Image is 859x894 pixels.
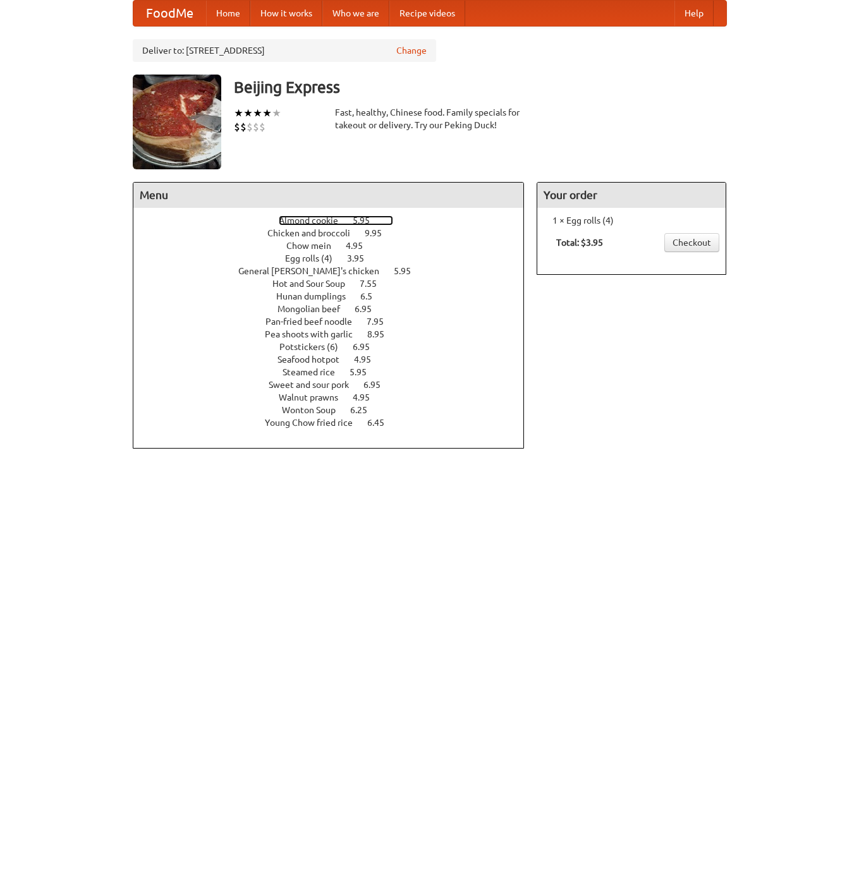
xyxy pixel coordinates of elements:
a: Home [206,1,250,26]
span: Mongolian beef [277,304,353,314]
li: $ [253,120,259,134]
div: Fast, healthy, Chinese food. Family specials for takeout or delivery. Try our Peking Duck! [335,106,525,131]
b: Total: $3.95 [556,238,603,248]
span: Chicken and broccoli [267,228,363,238]
span: 9.95 [365,228,394,238]
li: 1 × Egg rolls (4) [544,214,719,227]
span: 8.95 [367,329,397,339]
a: Young Chow fried rice 6.45 [265,418,408,428]
a: Hunan dumplings 6.5 [276,291,396,301]
span: Pea shoots with garlic [265,329,365,339]
span: 5.95 [353,215,382,226]
span: 7.55 [360,279,389,289]
span: 6.45 [367,418,397,428]
a: Help [674,1,714,26]
span: Walnut prawns [279,392,351,402]
a: Pea shoots with garlic 8.95 [265,329,408,339]
span: Sweet and sour pork [269,380,362,390]
span: Egg rolls (4) [285,253,345,263]
span: 4.95 [353,392,382,402]
span: 7.95 [367,317,396,327]
span: 3.95 [347,253,377,263]
a: Wonton Soup 6.25 [282,405,391,415]
span: 6.25 [350,405,380,415]
span: 6.95 [355,304,384,314]
a: How it works [250,1,322,26]
span: Hunan dumplings [276,291,358,301]
span: 5.95 [394,266,423,276]
li: $ [240,120,247,134]
a: Change [396,44,427,57]
a: Chow mein 4.95 [286,241,386,251]
h3: Beijing Express [234,75,727,100]
a: Egg rolls (4) 3.95 [285,253,387,263]
span: 6.5 [360,291,385,301]
li: ★ [272,106,281,120]
span: 4.95 [354,354,384,365]
a: Mongolian beef 6.95 [277,304,395,314]
a: Checkout [664,233,719,252]
span: Steamed rice [283,367,348,377]
span: Seafood hotpot [277,354,352,365]
li: ★ [234,106,243,120]
li: $ [247,120,253,134]
span: Hot and Sour Soup [272,279,358,289]
span: General [PERSON_NAME]'s chicken [238,266,392,276]
a: Chicken and broccoli 9.95 [267,228,405,238]
h4: Menu [133,183,524,208]
span: 5.95 [350,367,379,377]
img: angular.jpg [133,75,221,169]
span: Potstickers (6) [279,342,351,352]
span: Wonton Soup [282,405,348,415]
li: $ [234,120,240,134]
div: Deliver to: [STREET_ADDRESS] [133,39,436,62]
li: ★ [262,106,272,120]
h4: Your order [537,183,726,208]
a: Who we are [322,1,389,26]
span: 4.95 [346,241,375,251]
span: Almond cookie [279,215,351,226]
a: Pan-fried beef noodle 7.95 [265,317,407,327]
li: ★ [243,106,253,120]
a: Recipe videos [389,1,465,26]
a: Almond cookie 5.95 [279,215,393,226]
span: Chow mein [286,241,344,251]
span: 6.95 [363,380,393,390]
li: ★ [253,106,262,120]
a: Hot and Sour Soup 7.55 [272,279,400,289]
a: Seafood hotpot 4.95 [277,354,394,365]
span: 6.95 [353,342,382,352]
a: General [PERSON_NAME]'s chicken 5.95 [238,266,434,276]
li: $ [259,120,265,134]
a: Potstickers (6) 6.95 [279,342,393,352]
a: FoodMe [133,1,206,26]
a: Walnut prawns 4.95 [279,392,393,402]
a: Steamed rice 5.95 [283,367,390,377]
span: Pan-fried beef noodle [265,317,365,327]
a: Sweet and sour pork 6.95 [269,380,404,390]
span: Young Chow fried rice [265,418,365,428]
